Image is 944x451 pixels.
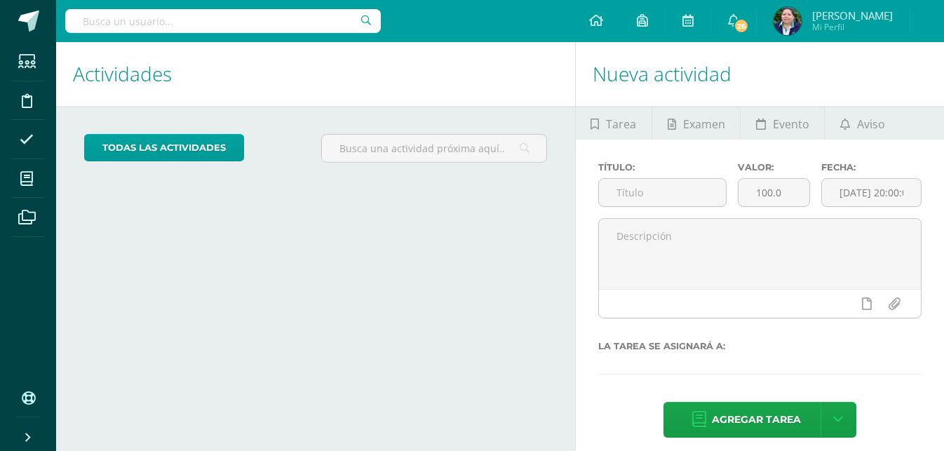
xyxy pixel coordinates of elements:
[606,107,636,141] span: Tarea
[821,162,922,173] label: Fecha:
[825,106,900,140] a: Aviso
[712,403,801,437] span: Agregar tarea
[683,107,725,141] span: Examen
[812,21,893,33] span: Mi Perfil
[739,179,809,206] input: Puntos máximos
[322,135,546,162] input: Busca una actividad próxima aquí...
[738,162,810,173] label: Valor:
[652,106,740,140] a: Examen
[593,42,927,106] h1: Nueva actividad
[576,106,652,140] a: Tarea
[741,106,824,140] a: Evento
[598,162,727,173] label: Título:
[774,7,802,35] img: a96fe352e1c998628a4a62c8d264cdd5.png
[598,341,922,351] label: La tarea se asignará a:
[65,9,381,33] input: Busca un usuario...
[812,8,893,22] span: [PERSON_NAME]
[734,18,749,34] span: 26
[599,179,726,206] input: Título
[773,107,809,141] span: Evento
[857,107,885,141] span: Aviso
[822,179,921,206] input: Fecha de entrega
[84,134,244,161] a: todas las Actividades
[73,42,558,106] h1: Actividades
